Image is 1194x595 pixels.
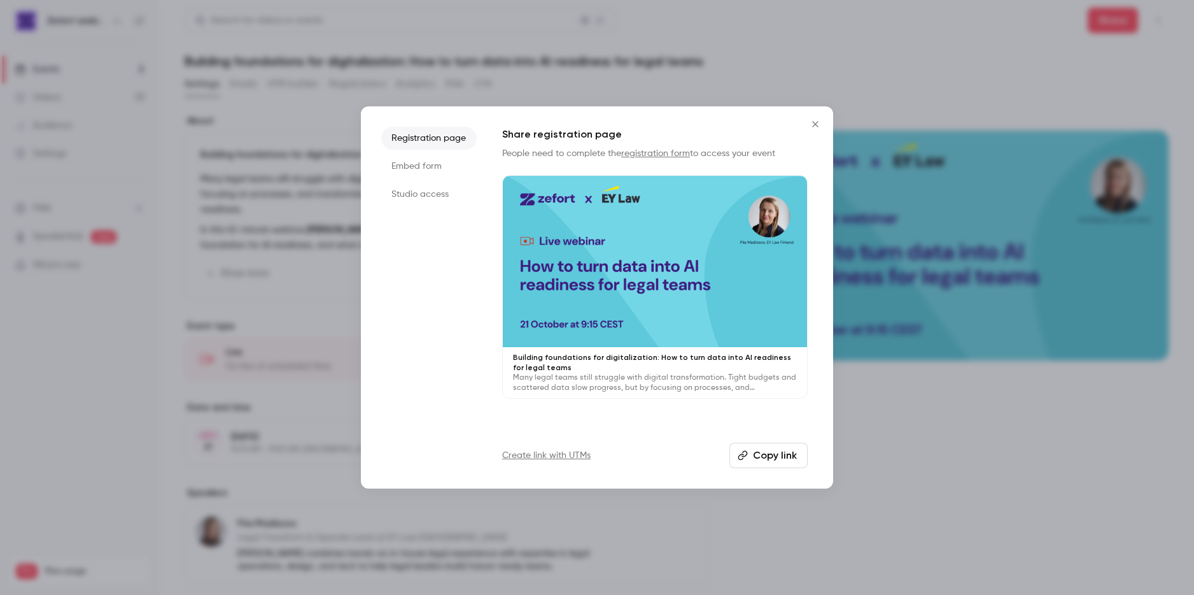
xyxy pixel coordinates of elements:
h1: Share registration page [502,127,808,142]
li: Embed form [381,155,477,178]
p: Many legal teams still struggle with digital transformation. Tight budgets and scattered data slo... [513,373,797,393]
li: Studio access [381,183,477,206]
a: registration form [621,149,690,158]
a: Create link with UTMs [502,449,591,462]
button: Copy link [729,443,808,468]
button: Close [803,111,828,137]
p: People need to complete the to access your event [502,147,808,160]
p: Building foundations for digitalization: How to turn data into AI readiness for legal teams [513,352,797,373]
a: Building foundations for digitalization: How to turn data into AI readiness for legal teamsMany l... [502,175,808,399]
li: Registration page [381,127,477,150]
